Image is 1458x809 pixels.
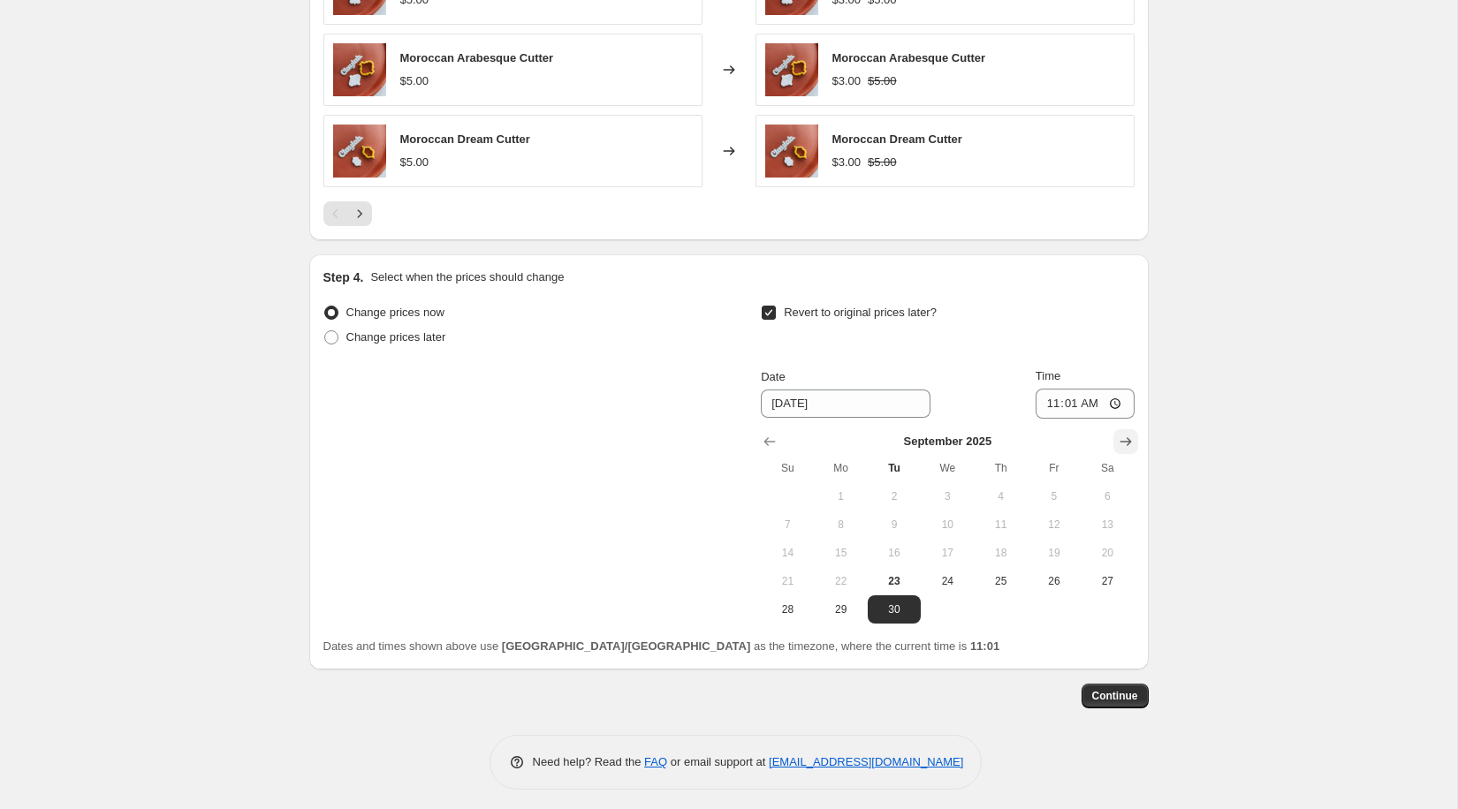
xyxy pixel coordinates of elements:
span: 16 [875,546,914,560]
button: Continue [1082,684,1149,708]
button: Thursday September 11 2025 [974,510,1027,539]
span: Mo [822,461,861,475]
span: 28 [768,602,807,616]
button: Sunday September 7 2025 [761,510,814,539]
button: Sunday September 14 2025 [761,539,814,567]
nav: Pagination [323,201,372,226]
span: 21 [768,574,807,588]
span: 3 [928,489,967,503]
span: Continue [1092,689,1138,703]
img: Moroccan_Dream_Clay_Cutter_9_80x.jpg [333,125,386,178]
h2: Step 4. [323,268,364,286]
span: 23 [875,574,914,588]
span: 20 [1088,546,1127,560]
button: Saturday September 13 2025 [1081,510,1134,539]
span: or email support at [667,755,769,768]
span: Change prices later [346,330,446,344]
b: [GEOGRAPHIC_DATA]/[GEOGRAPHIC_DATA] [502,639,750,653]
button: Wednesday September 3 2025 [921,482,974,510]
span: Moroccan Dream Cutter [832,132,962,146]
span: Need help? Read the [533,755,645,768]
button: Monday September 29 2025 [815,595,868,624]
span: 19 [1035,546,1074,560]
span: 30 [875,602,914,616]
p: Select when the prices should change [370,268,564,286]
span: 7 [768,518,807,532]
span: 22 [822,574,861,588]
a: FAQ [644,755,667,768]
span: 13 [1088,518,1127,532]
span: 15 [822,546,861,560]
button: Show next month, October 2025 [1113,429,1138,454]
span: 8 [822,518,861,532]
img: Moroccan_Arabesque_Clay_Cutter_7_80x.jpg [333,43,386,96]
button: Sunday September 21 2025 [761,567,814,595]
a: [EMAIL_ADDRESS][DOMAIN_NAME] [769,755,963,768]
span: 11 [981,518,1020,532]
span: 4 [981,489,1020,503]
span: 27 [1088,574,1127,588]
span: $3.00 [832,74,862,87]
span: Date [761,370,785,383]
button: Thursday September 18 2025 [974,539,1027,567]
th: Monday [815,454,868,482]
button: Friday September 5 2025 [1028,482,1081,510]
button: Wednesday September 10 2025 [921,510,974,539]
span: Moroccan Dream Cutter [400,132,530,146]
th: Thursday [974,454,1027,482]
span: Revert to original prices later? [784,306,937,319]
img: Moroccan_Arabesque_Clay_Cutter_7_80x.jpg [765,43,818,96]
span: $3.00 [832,155,862,169]
button: Next [347,201,372,226]
button: Friday September 12 2025 [1028,510,1081,539]
span: 2 [875,489,914,503]
span: Change prices now [346,306,444,319]
button: Tuesday September 30 2025 [868,595,921,624]
span: 5 [1035,489,1074,503]
span: $5.00 [868,155,897,169]
span: Tu [875,461,914,475]
button: Friday September 19 2025 [1028,539,1081,567]
span: 18 [981,546,1020,560]
span: Moroccan Arabesque Cutter [832,51,986,64]
span: $5.00 [868,74,897,87]
button: Wednesday September 24 2025 [921,567,974,595]
button: Monday September 22 2025 [815,567,868,595]
span: 25 [981,574,1020,588]
span: Moroccan Arabesque Cutter [400,51,554,64]
img: Moroccan_Dream_Clay_Cutter_9_80x.jpg [765,125,818,178]
span: 6 [1088,489,1127,503]
span: 26 [1035,574,1074,588]
input: 9/23/2025 [761,389,930,418]
th: Tuesday [868,454,921,482]
span: $5.00 [400,155,429,169]
span: 9 [875,518,914,532]
span: 29 [822,602,861,616]
button: Saturday September 27 2025 [1081,567,1134,595]
b: 11:01 [970,639,999,653]
span: 17 [928,546,967,560]
span: Th [981,461,1020,475]
button: Monday September 1 2025 [815,482,868,510]
span: 12 [1035,518,1074,532]
th: Friday [1028,454,1081,482]
button: Monday September 15 2025 [815,539,868,567]
button: Sunday September 28 2025 [761,595,814,624]
span: Dates and times shown above use as the timezone, where the current time is [323,639,1000,653]
button: Saturday September 6 2025 [1081,482,1134,510]
button: Show previous month, August 2025 [757,429,782,454]
button: Tuesday September 16 2025 [868,539,921,567]
span: Fr [1035,461,1074,475]
th: Wednesday [921,454,974,482]
button: Today Tuesday September 23 2025 [868,567,921,595]
input: 12:00 [1036,389,1135,419]
span: 1 [822,489,861,503]
button: Monday September 8 2025 [815,510,868,539]
button: Friday September 26 2025 [1028,567,1081,595]
span: $5.00 [400,74,429,87]
span: Su [768,461,807,475]
button: Wednesday September 17 2025 [921,539,974,567]
button: Tuesday September 9 2025 [868,510,921,539]
button: Saturday September 20 2025 [1081,539,1134,567]
th: Saturday [1081,454,1134,482]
